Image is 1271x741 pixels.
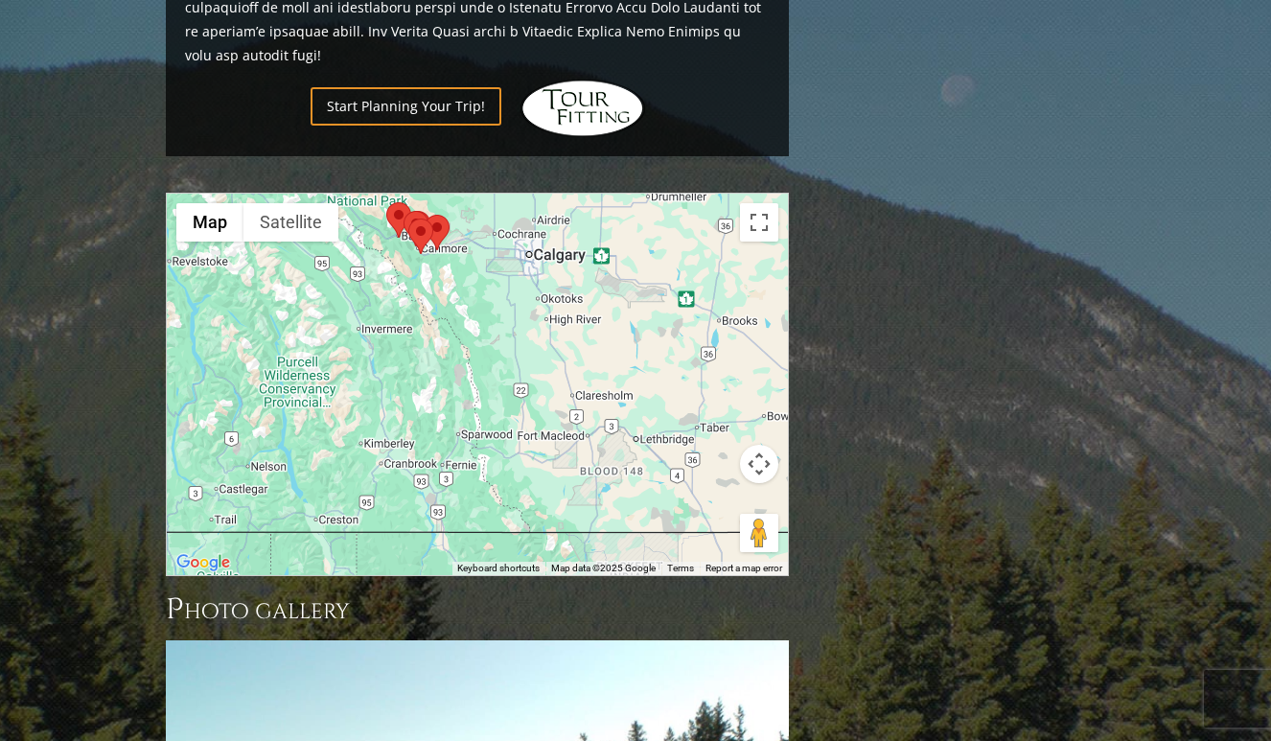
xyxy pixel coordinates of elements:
img: Google [172,550,235,575]
a: Report a map error [705,563,782,573]
button: Drag Pegman onto the map to open Street View [740,514,778,552]
a: Start Planning Your Trip! [311,87,501,125]
button: Show satellite imagery [243,203,338,242]
button: Map camera controls [740,445,778,483]
button: Toggle fullscreen view [740,203,778,242]
button: Keyboard shortcuts [457,562,540,575]
img: Hidden Links [520,80,645,137]
a: Open this area in Google Maps (opens a new window) [172,550,235,575]
h3: Photo Gallery [166,590,789,629]
a: Terms [667,563,694,573]
button: Show street map [176,203,243,242]
span: Map data ©2025 Google [551,563,656,573]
